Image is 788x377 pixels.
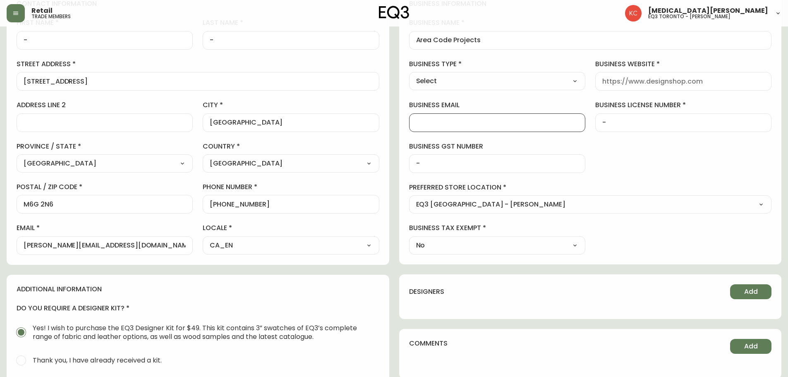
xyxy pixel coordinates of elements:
[17,101,193,110] label: address line 2
[203,182,379,192] label: phone number
[379,6,410,19] img: logo
[33,324,373,341] span: Yes! I wish to purchase the EQ3 Designer Kit for $49. This kit contains 3” swatches of EQ3’s comp...
[203,223,379,233] label: locale
[17,223,193,233] label: email
[625,5,642,22] img: 6487344ffbf0e7f3b216948508909409
[409,339,448,348] h4: comments
[409,142,585,151] label: business gst number
[744,342,758,351] span: Add
[409,101,585,110] label: business email
[409,60,585,69] label: business type
[409,223,585,233] label: business tax exempt
[730,339,771,354] button: Add
[595,60,771,69] label: business website
[17,182,193,192] label: postal / zip code
[730,284,771,299] button: Add
[31,14,71,19] h5: trade members
[602,77,764,85] input: https://www.designshop.com
[648,14,731,19] h5: eq3 toronto - [PERSON_NAME]
[595,101,771,110] label: business license number
[409,287,444,296] h4: designers
[33,356,162,365] span: Thank you, I have already received a kit.
[648,7,768,14] span: [MEDICAL_DATA][PERSON_NAME]
[203,142,379,151] label: country
[17,142,193,151] label: province / state
[17,60,379,69] label: street address
[17,304,379,313] h4: do you require a designer kit?
[31,7,53,14] span: Retail
[17,285,379,294] h4: additional information
[203,101,379,110] label: city
[744,287,758,296] span: Add
[409,183,772,192] label: preferred store location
